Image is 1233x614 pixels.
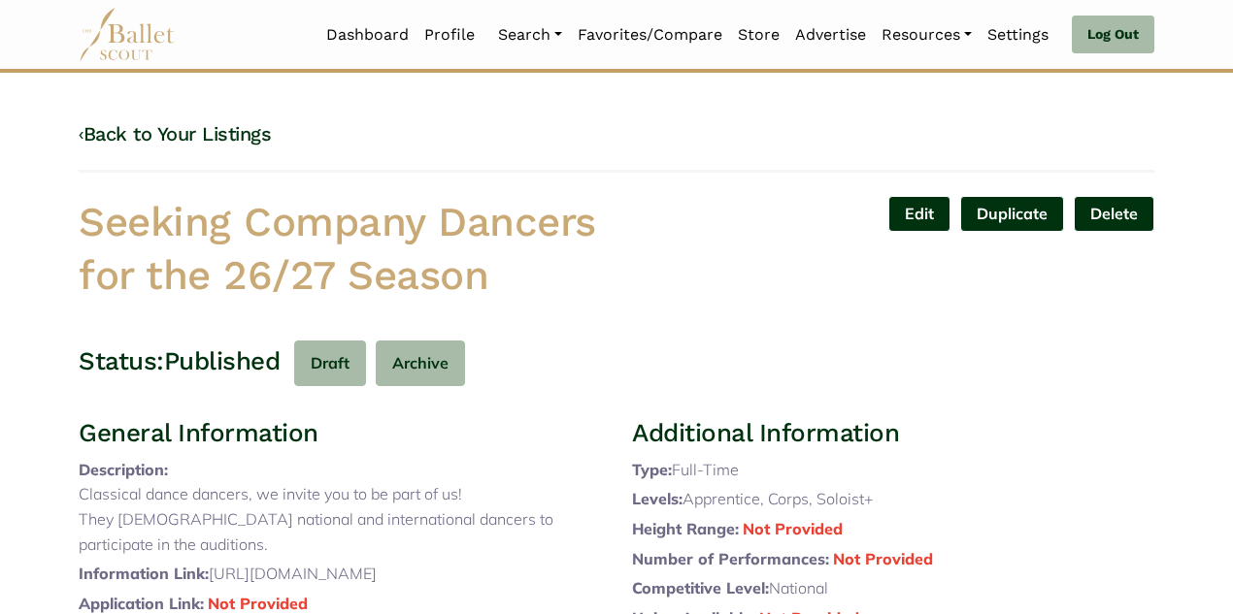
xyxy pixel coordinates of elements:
[376,340,465,386] button: Archive
[632,549,829,568] span: Number of Performances:
[79,121,83,145] code: ‹
[79,196,601,302] h1: Seeking Company Dancers for the 26/27 Season
[208,594,308,613] span: Not Provided
[888,196,950,232] a: Edit
[79,122,271,145] a: ‹Back to Your Listings
[164,345,281,378] h3: Published
[79,482,601,557] p: Classical dance dancers, we invite you to be part of us! They [DEMOGRAPHIC_DATA] national and int...
[79,417,601,450] h3: General Information
[980,15,1056,55] a: Settings
[79,460,168,479] span: Description:
[570,15,730,55] a: Favorites/Compare
[632,417,1154,450] h3: Additional Information
[294,340,366,386] button: Draft
[490,15,570,55] a: Search
[730,15,787,55] a: Store
[632,576,1154,601] p: National
[79,562,601,587] p: [URL][DOMAIN_NAME]
[632,487,1154,512] p: Apprentice, Corps, Soloist+
[1072,16,1154,54] a: Log Out
[787,15,874,55] a: Advertise
[417,15,483,55] a: Profile
[743,519,843,538] span: Not Provided
[874,15,980,55] a: Resources
[632,460,672,479] span: Type:
[632,519,739,538] span: Height Range:
[79,594,204,613] span: Application Link:
[318,15,417,55] a: Dashboard
[1074,196,1154,232] button: Delete
[632,458,1154,483] p: Full-Time
[632,578,769,598] span: Competitive Level:
[833,549,933,568] span: Not Provided
[632,489,683,508] span: Levels:
[79,345,164,378] h3: Status:
[960,196,1064,232] a: Duplicate
[79,564,209,583] span: Information Link:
